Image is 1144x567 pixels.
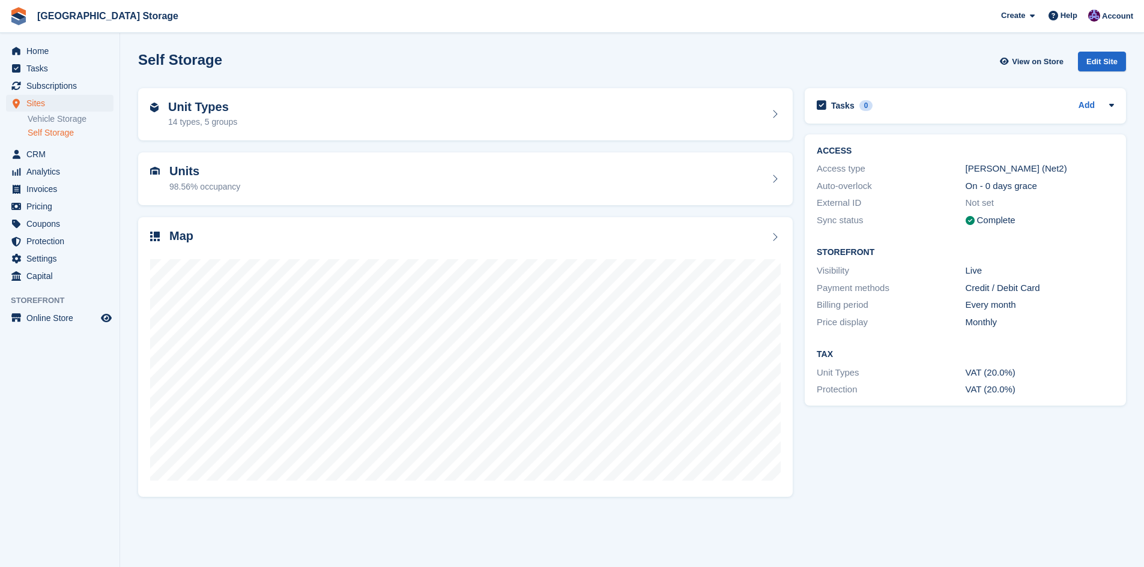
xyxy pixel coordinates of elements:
div: Every month [966,298,1114,312]
img: unit-type-icn-2b2737a686de81e16bb02015468b77c625bbabd49415b5ef34ead5e3b44a266d.svg [150,103,159,112]
span: Account [1102,10,1133,22]
img: unit-icn-7be61d7bf1b0ce9d3e12c5938cc71ed9869f7b940bace4675aadf7bd6d80202e.svg [150,167,160,175]
a: menu [6,146,113,163]
span: Coupons [26,215,98,232]
a: menu [6,77,113,94]
img: Hollie Harvey [1088,10,1100,22]
a: menu [6,233,113,250]
div: Unit Types [817,366,965,380]
a: menu [6,163,113,180]
h2: Unit Types [168,100,237,114]
a: Units 98.56% occupancy [138,152,793,205]
div: Auto-overlock [817,179,965,193]
a: View on Store [998,52,1068,71]
span: Storefront [11,295,120,307]
a: Self Storage [28,127,113,139]
img: map-icn-33ee37083ee616e46c38cad1a60f524a97daa1e2b2c8c0bc3eb3415660979fc1.svg [150,232,160,241]
a: menu [6,198,113,215]
span: Capital [26,268,98,284]
div: [PERSON_NAME] (Net2) [966,162,1114,176]
div: Price display [817,316,965,329]
span: Analytics [26,163,98,180]
div: Monthly [966,316,1114,329]
a: menu [6,95,113,112]
span: Invoices [26,181,98,197]
div: Payment methods [817,281,965,295]
div: 14 types, 5 groups [168,116,237,128]
div: Edit Site [1078,52,1126,71]
a: Edit Site [1078,52,1126,76]
span: Protection [26,233,98,250]
span: View on Store [1012,56,1064,68]
div: Billing period [817,298,965,312]
h2: Self Storage [138,52,222,68]
div: 98.56% occupancy [169,181,240,193]
span: Tasks [26,60,98,77]
a: menu [6,310,113,326]
a: Preview store [99,311,113,325]
span: Settings [26,250,98,267]
div: On - 0 days grace [966,179,1114,193]
div: Sync status [817,214,965,227]
a: Vehicle Storage [28,113,113,125]
img: stora-icon-8386f47178a22dfd0bd8f6a31ec36ba5ce8667c1dd55bd0f319d3a0aa187defe.svg [10,7,28,25]
a: menu [6,181,113,197]
h2: Storefront [817,248,1114,257]
h2: Tasks [831,100,855,111]
div: Visibility [817,264,965,278]
span: Create [1001,10,1025,22]
h2: ACCESS [817,146,1114,156]
span: Subscriptions [26,77,98,94]
a: menu [6,60,113,77]
a: menu [6,215,113,232]
div: External ID [817,196,965,210]
span: Pricing [26,198,98,215]
h2: Map [169,229,193,243]
div: VAT (20.0%) [966,366,1114,380]
span: Sites [26,95,98,112]
span: CRM [26,146,98,163]
a: Map [138,217,793,497]
a: Unit Types 14 types, 5 groups [138,88,793,141]
a: menu [6,43,113,59]
div: Complete [977,214,1015,227]
div: VAT (20.0%) [966,383,1114,397]
a: Add [1079,99,1095,113]
div: Live [966,264,1114,278]
a: [GEOGRAPHIC_DATA] Storage [32,6,183,26]
h2: Units [169,164,240,178]
div: Credit / Debit Card [966,281,1114,295]
div: Not set [966,196,1114,210]
span: Help [1061,10,1077,22]
div: Protection [817,383,965,397]
div: Access type [817,162,965,176]
a: menu [6,250,113,267]
a: menu [6,268,113,284]
span: Online Store [26,310,98,326]
h2: Tax [817,350,1114,359]
div: 0 [859,100,873,111]
span: Home [26,43,98,59]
